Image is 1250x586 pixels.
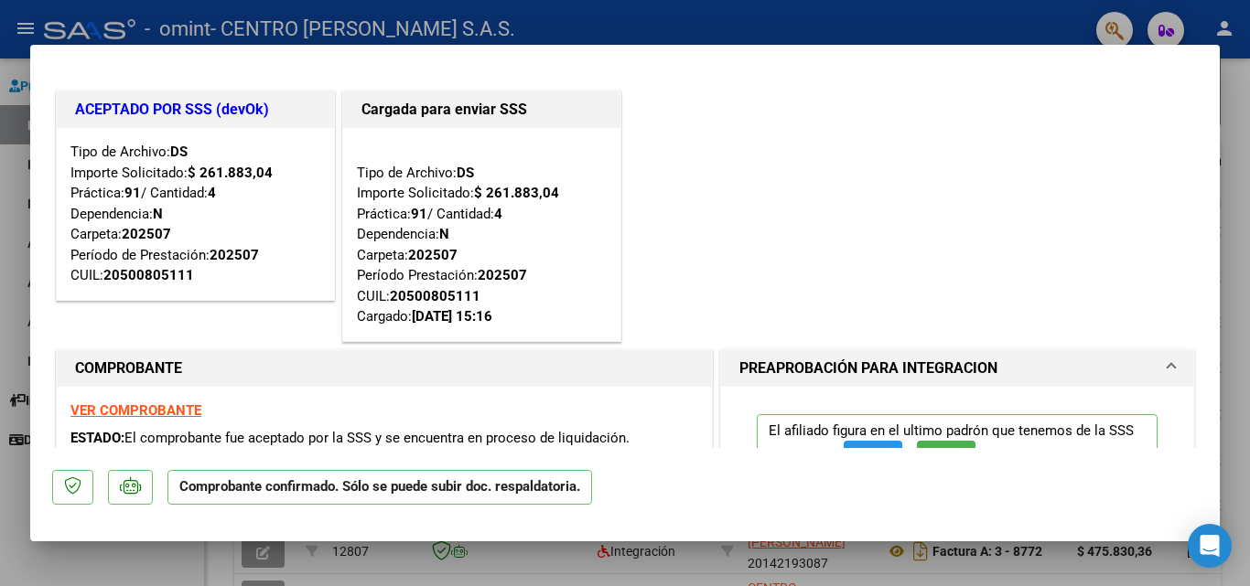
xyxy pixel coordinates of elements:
strong: 4 [494,206,502,222]
strong: $ 261.883,04 [188,165,273,181]
h1: ACEPTADO POR SSS (devOk) [75,99,316,121]
strong: COMPROBANTE [75,359,182,377]
strong: N [439,226,449,242]
button: FTP [844,441,902,474]
strong: 202507 [122,226,171,242]
strong: 91 [411,206,427,222]
strong: [DATE] 15:16 [412,308,492,325]
strong: $ 261.883,04 [474,185,559,201]
p: El afiliado figura en el ultimo padrón que tenemos de la SSS de [757,414,1158,483]
strong: 202507 [408,247,458,263]
strong: DS [170,144,188,160]
mat-expansion-panel-header: PREAPROBACIÓN PARA INTEGRACION [721,350,1193,387]
div: 20500805111 [390,286,480,307]
p: Comprobante confirmado. Sólo se puede subir doc. respaldatoria. [167,470,592,506]
div: Tipo de Archivo: Importe Solicitado: Práctica: / Cantidad: Dependencia: Carpeta: Período de Prest... [70,142,320,286]
div: Open Intercom Messenger [1188,524,1232,568]
strong: 202507 [210,247,259,263]
a: VER COMPROBANTE [70,402,201,419]
div: 20500805111 [103,265,194,286]
h1: Cargada para enviar SSS [361,99,602,121]
strong: 4 [208,185,216,201]
span: ESTADO: [70,430,124,446]
strong: DS [457,165,474,181]
span: El comprobante fue aceptado por la SSS y se encuentra en proceso de liquidación. [124,430,630,446]
strong: N [153,206,163,222]
div: Tipo de Archivo: Importe Solicitado: Práctica: / Cantidad: Dependencia: Carpeta: Período Prestaci... [357,142,607,327]
strong: 91 [124,185,141,201]
h1: PREAPROBACIÓN PARA INTEGRACION [739,357,997,379]
button: SSS [917,441,975,474]
strong: 202507 [478,267,527,283]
